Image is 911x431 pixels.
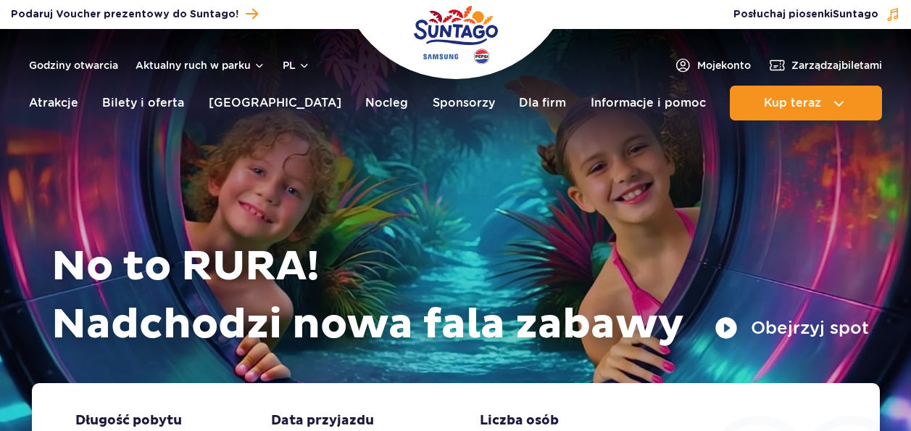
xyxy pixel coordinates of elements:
[51,238,869,354] h1: No to RURA! Nadchodzi nowa fala zabawy
[715,316,869,340] button: Obejrzyj spot
[519,86,566,120] a: Dla firm
[365,86,408,120] a: Nocleg
[764,97,821,110] span: Kup teraz
[283,58,310,73] button: pl
[791,58,882,73] span: Zarządzaj biletami
[480,412,559,430] span: Liczba osób
[209,86,341,120] a: [GEOGRAPHIC_DATA]
[75,412,182,430] span: Długość pobytu
[733,7,900,22] button: Posłuchaj piosenkiSuntago
[11,7,238,22] span: Podaruj Voucher prezentowy do Suntago!
[733,7,878,22] span: Posłuchaj piosenki
[674,57,751,74] a: Mojekonto
[768,57,882,74] a: Zarządzajbiletami
[29,58,118,73] a: Godziny otwarcia
[730,86,882,120] button: Kup teraz
[697,58,751,73] span: Moje konto
[433,86,495,120] a: Sponsorzy
[591,86,706,120] a: Informacje i pomoc
[271,412,374,430] span: Data przyjazdu
[833,9,878,20] span: Suntago
[11,4,258,24] a: Podaruj Voucher prezentowy do Suntago!
[102,86,184,120] a: Bilety i oferta
[29,86,78,120] a: Atrakcje
[136,59,265,71] button: Aktualny ruch w parku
